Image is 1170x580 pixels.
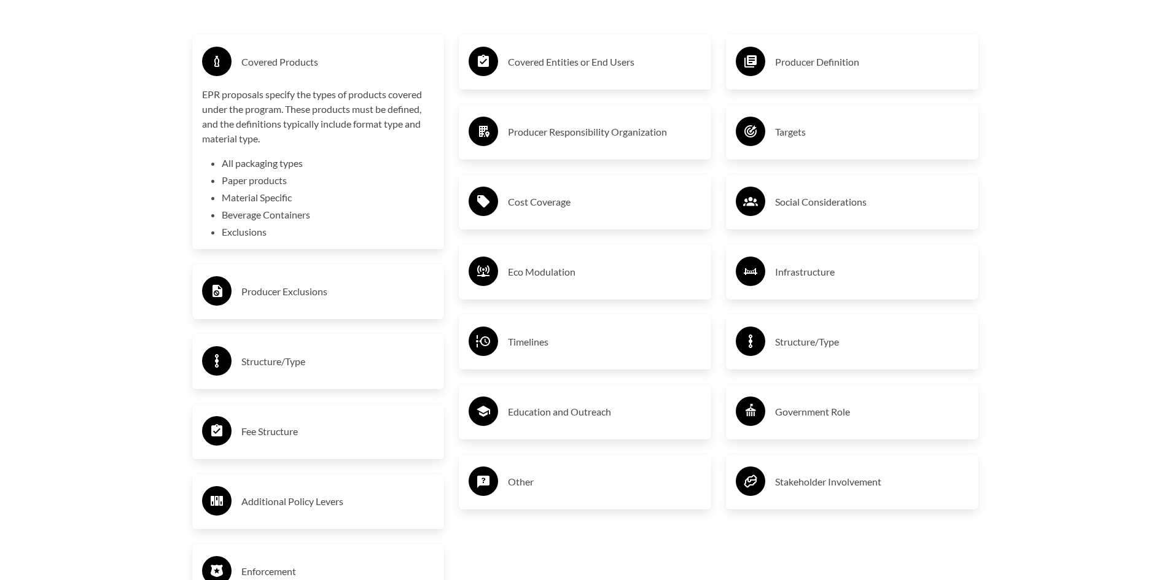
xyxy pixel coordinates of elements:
[241,492,435,511] h3: Additional Policy Levers
[241,422,435,441] h3: Fee Structure
[241,282,435,301] h3: Producer Exclusions
[222,156,435,171] li: All packaging types
[775,122,969,142] h3: Targets
[241,352,435,371] h3: Structure/Type
[222,190,435,205] li: Material Specific
[508,52,701,72] h3: Covered Entities or End Users
[775,332,969,352] h3: Structure/Type
[222,207,435,222] li: Beverage Containers
[775,472,969,492] h3: Stakeholder Involvement
[508,332,701,352] h3: Timelines
[222,173,435,188] li: Paper products
[202,87,435,146] p: EPR proposals specify the types of products covered under the program. These products must be def...
[508,402,701,422] h3: Education and Outreach
[222,225,435,239] li: Exclusions
[508,192,701,212] h3: Cost Coverage
[508,122,701,142] h3: Producer Responsibility Organization
[775,262,969,282] h3: Infrastructure
[775,52,969,72] h3: Producer Definition
[508,472,701,492] h3: Other
[775,402,969,422] h3: Government Role
[241,52,435,72] h3: Covered Products
[508,262,701,282] h3: Eco Modulation
[775,192,969,212] h3: Social Considerations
